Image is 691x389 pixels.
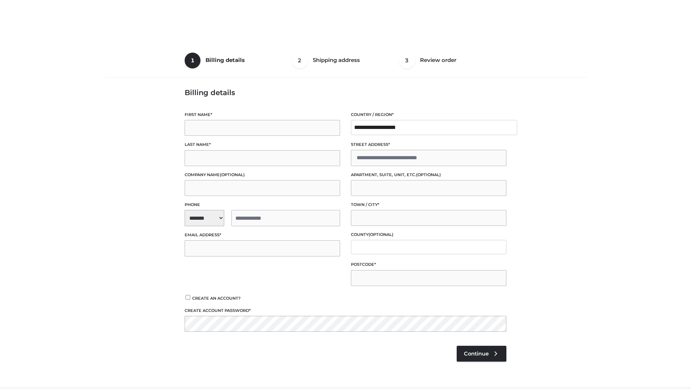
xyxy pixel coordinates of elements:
label: Phone [185,201,340,208]
label: Last name [185,141,340,148]
span: Shipping address [313,57,360,63]
span: 3 [399,53,415,68]
label: Company name [185,171,340,178]
input: Create an account? [185,295,191,300]
h3: Billing details [185,88,506,97]
label: Postcode [351,261,506,268]
label: Create account password [185,307,506,314]
span: 2 [292,53,308,68]
span: Review order [420,57,456,63]
label: County [351,231,506,238]
span: Continue [464,350,489,357]
label: Street address [351,141,506,148]
label: Apartment, suite, unit, etc. [351,171,506,178]
a: Continue [457,346,506,362]
span: (optional) [416,172,441,177]
span: 1 [185,53,200,68]
label: Town / City [351,201,506,208]
span: (optional) [220,172,245,177]
label: First name [185,111,340,118]
span: Billing details [206,57,245,63]
label: Email address [185,232,340,238]
label: Country / Region [351,111,506,118]
span: Create an account? [192,296,241,301]
span: (optional) [369,232,393,237]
